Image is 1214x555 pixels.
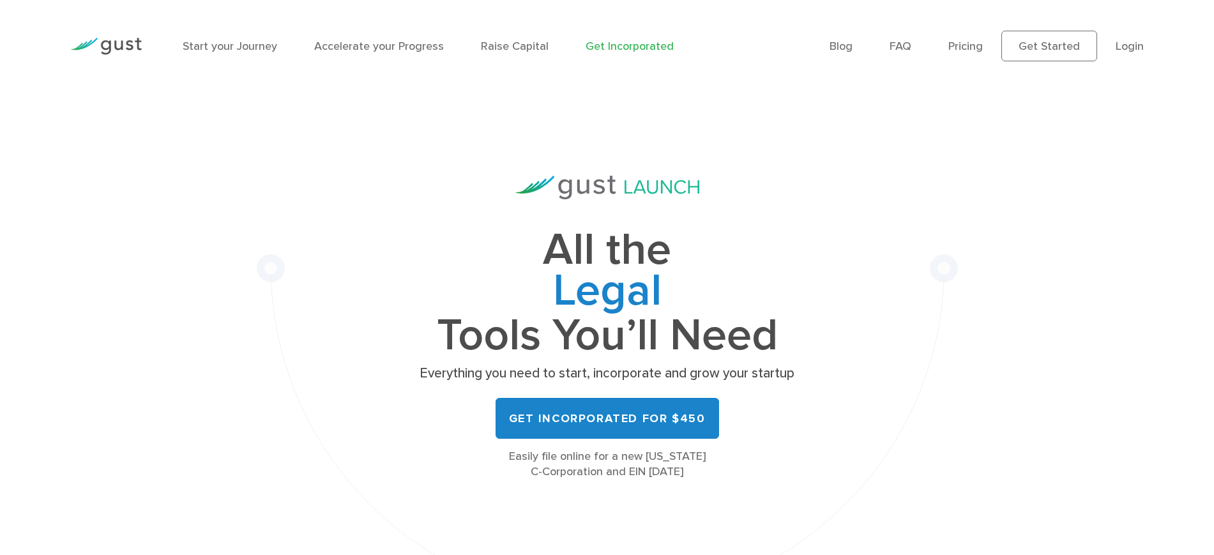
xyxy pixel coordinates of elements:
[1001,31,1097,61] a: Get Started
[830,40,853,53] a: Blog
[515,176,699,199] img: Gust Launch Logo
[496,398,719,439] a: Get Incorporated for $450
[890,40,911,53] a: FAQ
[416,365,799,383] p: Everything you need to start, incorporate and grow your startup
[314,40,444,53] a: Accelerate your Progress
[1116,40,1144,53] a: Login
[416,230,799,356] h1: All the Tools You’ll Need
[948,40,983,53] a: Pricing
[416,271,799,316] span: Legal
[416,449,799,480] div: Easily file online for a new [US_STATE] C-Corporation and EIN [DATE]
[481,40,549,53] a: Raise Capital
[183,40,277,53] a: Start your Journey
[586,40,674,53] a: Get Incorporated
[70,38,142,55] img: Gust Logo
